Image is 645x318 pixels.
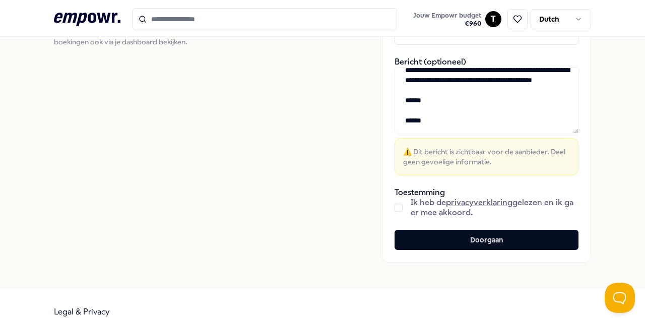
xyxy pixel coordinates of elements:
[605,283,635,313] iframe: Help Scout Beacon - Open
[409,9,485,30] a: Jouw Empowr budget€960
[54,307,110,316] a: Legal & Privacy
[395,187,578,218] div: Toestemming
[411,198,578,218] span: Ik heb de gelezen en ik ga er mee akkoord.
[54,27,362,47] span: We houden je op de hoogte over de status van deze boeking via email. Je kunt de geplaatste boekin...
[411,10,483,30] button: Jouw Empowr budget€960
[403,147,570,167] span: ⚠️ Dit bericht is zichtbaar voor de aanbieder. Deel geen gevoelige informatie.
[133,8,398,30] input: Search for products, categories or subcategories
[485,11,501,27] button: T
[413,20,481,28] span: € 960
[446,198,512,207] a: privacyverklaring
[395,230,578,250] button: Doorgaan
[395,57,578,175] div: Bericht (optioneel)
[413,12,481,20] span: Jouw Empowr budget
